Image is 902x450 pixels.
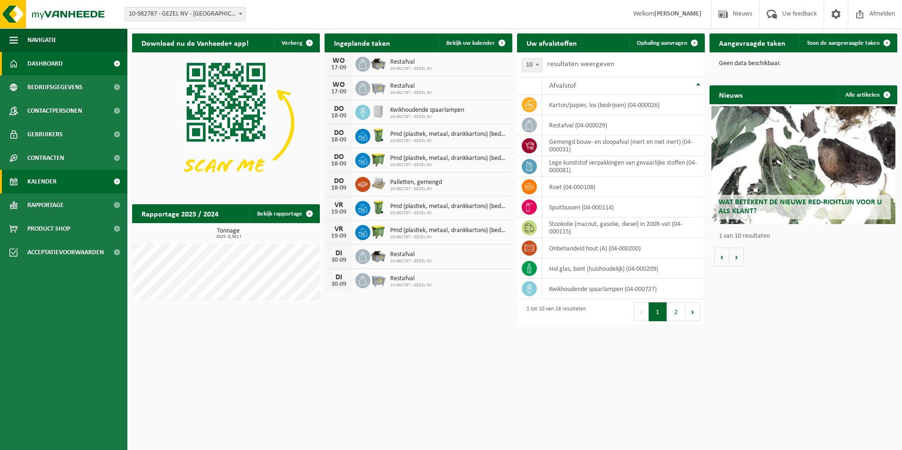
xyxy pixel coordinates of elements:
[390,83,432,90] span: Restafval
[329,89,348,95] div: 17-09
[370,248,386,264] img: WB-5000-GAL-GY-01
[370,175,386,192] img: LP-PA-00000-WDN-11
[27,28,57,52] span: Navigatie
[542,95,705,115] td: karton/papier, los (bedrijven) (04-000026)
[329,137,348,143] div: 18-09
[667,302,685,321] button: 2
[325,33,400,52] h2: Ingeplande taken
[27,193,64,217] span: Rapportage
[137,234,320,239] span: 2025: 8,361 t
[27,217,70,241] span: Product Shop
[329,233,348,240] div: 19-09
[370,103,386,119] img: IC-CB-CU
[329,113,348,119] div: 18-09
[390,251,432,258] span: Restafval
[329,225,348,233] div: VR
[132,204,228,223] h2: Rapportage 2025 / 2024
[390,258,432,264] span: 10-982787 - GEZEL NV
[838,85,896,104] a: Alle artikelen
[390,66,432,72] span: 10-982787 - GEZEL NV
[542,156,705,177] td: lege kunststof verpakkingen van gevaarlijke stoffen (04-000081)
[390,186,442,192] span: 10-982787 - GEZEL NV
[329,209,348,216] div: 19-09
[799,33,896,52] a: Toon de aangevraagde taken
[390,227,508,234] span: Pmd (plastiek, metaal, drankkartons) (bedrijven)
[27,170,57,193] span: Kalender
[250,204,319,223] a: Bekijk rapportage
[649,302,667,321] button: 1
[370,127,386,143] img: WB-0240-HPE-GN-50
[807,40,880,46] span: Toon de aangevraagde taken
[390,155,508,162] span: Pmd (plastiek, metaal, drankkartons) (bedrijven)
[329,65,348,71] div: 17-09
[629,33,704,52] a: Ophaling aanvragen
[522,301,586,322] div: 1 tot 10 van 18 resultaten
[390,114,464,120] span: 10-982787 - GEZEL NV
[446,40,495,46] span: Bekijk uw kalender
[390,107,464,114] span: Kwikhoudende spaarlampen
[370,79,386,95] img: WB-2500-GAL-GY-01
[710,33,795,52] h2: Aangevraagde taken
[282,40,302,46] span: Verberg
[27,123,63,146] span: Gebruikers
[27,241,104,264] span: Acceptatievoorwaarden
[370,55,386,71] img: WB-5000-GAL-GY-01
[390,131,508,138] span: Pmd (plastiek, metaal, drankkartons) (bedrijven)
[27,146,64,170] span: Contracten
[137,228,320,239] h3: Tonnage
[517,33,586,52] h2: Uw afvalstoffen
[329,177,348,185] div: DO
[390,203,508,210] span: Pmd (plastiek, metaal, drankkartons) (bedrijven)
[329,257,348,264] div: 30-09
[719,233,893,240] p: 1 van 10 resultaten
[714,248,729,267] button: Vorige
[542,197,705,217] td: spuitbussen (04-000114)
[542,217,705,238] td: stookolie (mazout, gasolie, diesel) in 200lt-vat (04-000115)
[329,153,348,161] div: DO
[542,115,705,135] td: restafval (04-000029)
[439,33,511,52] a: Bekijk uw kalender
[542,238,705,258] td: onbehandeld hout (A) (04-000200)
[522,58,542,72] span: 10
[370,151,386,167] img: WB-1100-HPE-GN-50
[542,279,705,299] td: kwikhoudende spaarlampen (04-000727)
[329,185,348,192] div: 18-09
[542,135,705,156] td: gemengd bouw- en sloopafval (inert en niet inert) (04-000031)
[329,274,348,281] div: DI
[390,58,432,66] span: Restafval
[729,248,744,267] button: Volgende
[125,8,245,21] span: 10-982787 - GEZEL NV - BUGGENHOUT
[390,90,432,96] span: 10-982787 - GEZEL NV
[685,302,700,321] button: Next
[549,82,576,90] span: Afvalstof
[390,275,432,283] span: Restafval
[542,177,705,197] td: roet (04-000108)
[370,272,386,288] img: WB-2500-GAL-GY-01
[329,105,348,113] div: DO
[329,250,348,257] div: DI
[719,60,888,67] p: Geen data beschikbaar.
[329,281,348,288] div: 30-09
[390,179,442,186] span: Palletten, gemengd
[634,302,649,321] button: Previous
[27,99,82,123] span: Contactpersonen
[390,234,508,240] span: 10-982787 - GEZEL NV
[329,129,348,137] div: DO
[329,161,348,167] div: 18-09
[711,106,895,224] a: Wat betekent de nieuwe RED-richtlijn voor u als klant?
[370,200,386,216] img: WB-0240-HPE-GN-50
[329,201,348,209] div: VR
[637,40,687,46] span: Ophaling aanvragen
[390,283,432,288] span: 10-982787 - GEZEL NV
[547,60,614,68] label: resultaten weergeven
[390,210,508,216] span: 10-982787 - GEZEL NV
[370,224,386,240] img: WB-1100-HPE-GN-50
[542,258,705,279] td: hol glas, bont (huishoudelijk) (04-000209)
[390,138,508,144] span: 10-982787 - GEZEL NV
[329,57,348,65] div: WO
[710,85,752,104] h2: Nieuws
[274,33,319,52] button: Verberg
[390,162,508,168] span: 10-982787 - GEZEL NV
[27,52,63,75] span: Dashboard
[125,7,246,21] span: 10-982787 - GEZEL NV - BUGGENHOUT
